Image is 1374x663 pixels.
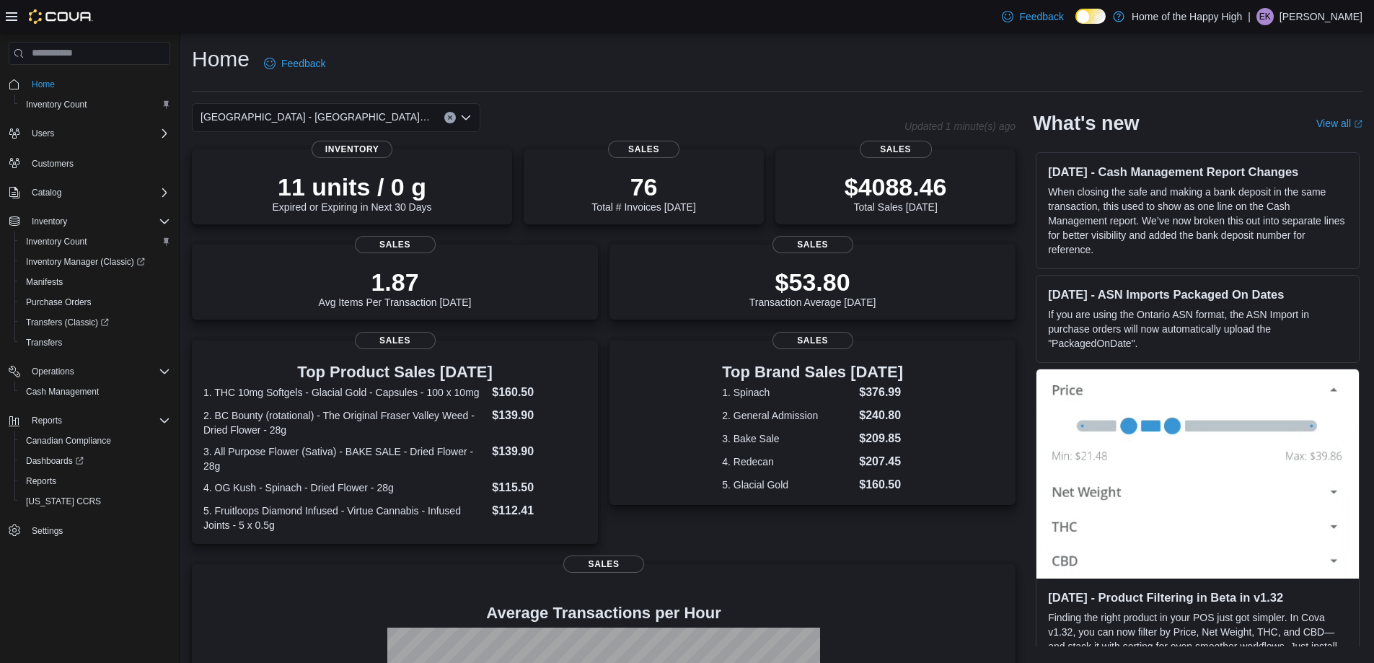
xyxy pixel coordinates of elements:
a: Dashboards [20,452,89,470]
button: Purchase Orders [14,292,176,312]
span: Sales [355,332,436,349]
div: Expired or Expiring in Next 30 Days [273,172,432,213]
h3: Top Product Sales [DATE] [203,364,586,381]
span: Catalog [32,187,61,198]
button: Transfers [14,333,176,353]
span: Sales [563,556,644,573]
div: Total # Invoices [DATE] [591,172,695,213]
button: Inventory [3,211,176,232]
a: Inventory Count [20,233,93,250]
span: Reports [26,412,170,429]
a: Dashboards [14,451,176,471]
span: Feedback [1019,9,1063,24]
h1: Home [192,45,250,74]
h3: [DATE] - Product Filtering in Beta in v1.32 [1048,590,1347,605]
a: Settings [26,522,69,540]
span: Inventory Count [20,96,170,113]
span: Catalog [26,184,170,201]
span: Transfers (Classic) [26,317,109,328]
span: Customers [32,158,74,170]
a: Inventory Count [20,96,93,113]
span: Sales [772,332,853,349]
span: Dashboards [20,452,170,470]
dt: 5. Glacial Gold [722,478,853,492]
a: Transfers (Classic) [20,314,115,331]
input: Dark Mode [1075,9,1106,24]
span: Dashboards [26,455,84,467]
span: Customers [26,154,170,172]
button: Reports [3,410,176,431]
span: Transfers (Classic) [20,314,170,331]
dd: $139.90 [492,443,586,460]
p: 76 [591,172,695,201]
span: Sales [355,236,436,253]
h3: [DATE] - ASN Imports Packaged On Dates [1048,287,1347,302]
dt: 5. Fruitloops Diamond Infused - Virtue Cannabis - Infused Joints - 5 x 0.5g [203,504,486,532]
span: Purchase Orders [20,294,170,311]
span: Users [32,128,54,139]
p: [PERSON_NAME] [1280,8,1362,25]
button: Inventory Count [14,232,176,252]
span: Reports [32,415,62,426]
p: Updated 1 minute(s) ago [904,120,1016,132]
p: $53.80 [749,268,876,297]
span: Inventory [32,216,67,227]
span: Canadian Compliance [26,435,111,447]
p: 11 units / 0 g [273,172,432,201]
button: Inventory [26,213,73,230]
span: Cash Management [20,383,170,400]
button: Home [3,74,176,95]
button: Catalog [26,184,67,201]
button: Customers [3,152,176,173]
button: Catalog [3,183,176,203]
span: Home [32,79,55,90]
dd: $209.85 [859,430,903,447]
button: Clear input [444,112,456,123]
a: Customers [26,155,79,172]
span: Reports [26,475,56,487]
a: Cash Management [20,383,105,400]
svg: External link [1354,120,1362,128]
span: Inventory [312,141,392,158]
button: [US_STATE] CCRS [14,491,176,511]
div: Transaction Average [DATE] [749,268,876,308]
span: Inventory Manager (Classic) [26,256,145,268]
button: Cash Management [14,382,176,402]
p: If you are using the Ontario ASN format, the ASN Import in purchase orders will now automatically... [1048,307,1347,351]
button: Settings [3,520,176,541]
dd: $139.90 [492,407,586,424]
button: Manifests [14,272,176,292]
a: [US_STATE] CCRS [20,493,107,510]
span: Transfers [26,337,62,348]
span: [GEOGRAPHIC_DATA] - [GEOGRAPHIC_DATA] - Fire & Flower [201,108,430,126]
button: Inventory Count [14,95,176,115]
dt: 1. Spinach [722,385,853,400]
dt: 2. General Admission [722,408,853,423]
span: Cash Management [26,386,99,398]
a: Inventory Manager (Classic) [20,253,151,271]
span: Manifests [26,276,63,288]
a: Transfers [20,334,68,351]
h2: What's new [1033,112,1139,135]
a: Manifests [20,273,69,291]
div: Avg Items Per Transaction [DATE] [319,268,472,308]
span: Purchase Orders [26,297,92,308]
div: Total Sales [DATE] [845,172,947,213]
span: Settings [32,525,63,537]
dd: $115.50 [492,479,586,496]
dd: $160.50 [492,384,586,401]
button: Users [26,125,60,142]
a: Reports [20,473,62,490]
button: Operations [3,361,176,382]
p: Home of the Happy High [1132,8,1242,25]
a: Canadian Compliance [20,432,117,449]
button: Users [3,123,176,144]
span: Washington CCRS [20,493,170,510]
img: Cova [29,9,93,24]
span: Inventory Count [20,233,170,250]
p: $4088.46 [845,172,947,201]
p: | [1248,8,1251,25]
div: Evan Kaybidge [1256,8,1274,25]
button: Operations [26,363,80,380]
span: EK [1259,8,1271,25]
